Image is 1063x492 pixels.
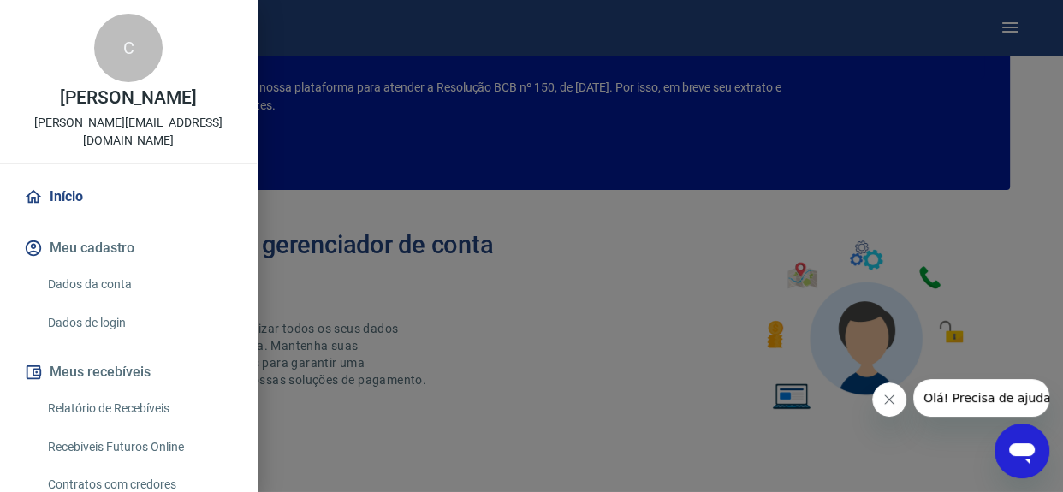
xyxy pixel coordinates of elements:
div: C [94,14,163,82]
iframe: Botão para abrir a janela de mensagens [995,424,1049,478]
p: [PERSON_NAME][EMAIL_ADDRESS][DOMAIN_NAME] [14,114,243,150]
iframe: Fechar mensagem [872,382,906,417]
iframe: Mensagem da empresa [913,379,1049,417]
a: Dados de login [41,305,236,341]
button: Meus recebíveis [21,353,236,391]
a: Início [21,178,236,216]
a: Relatório de Recebíveis [41,391,236,426]
p: [PERSON_NAME] [60,89,197,107]
a: Recebíveis Futuros Online [41,430,236,465]
span: Olá! Precisa de ajuda? [10,12,144,26]
a: Dados da conta [41,267,236,302]
button: Meu cadastro [21,229,236,267]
